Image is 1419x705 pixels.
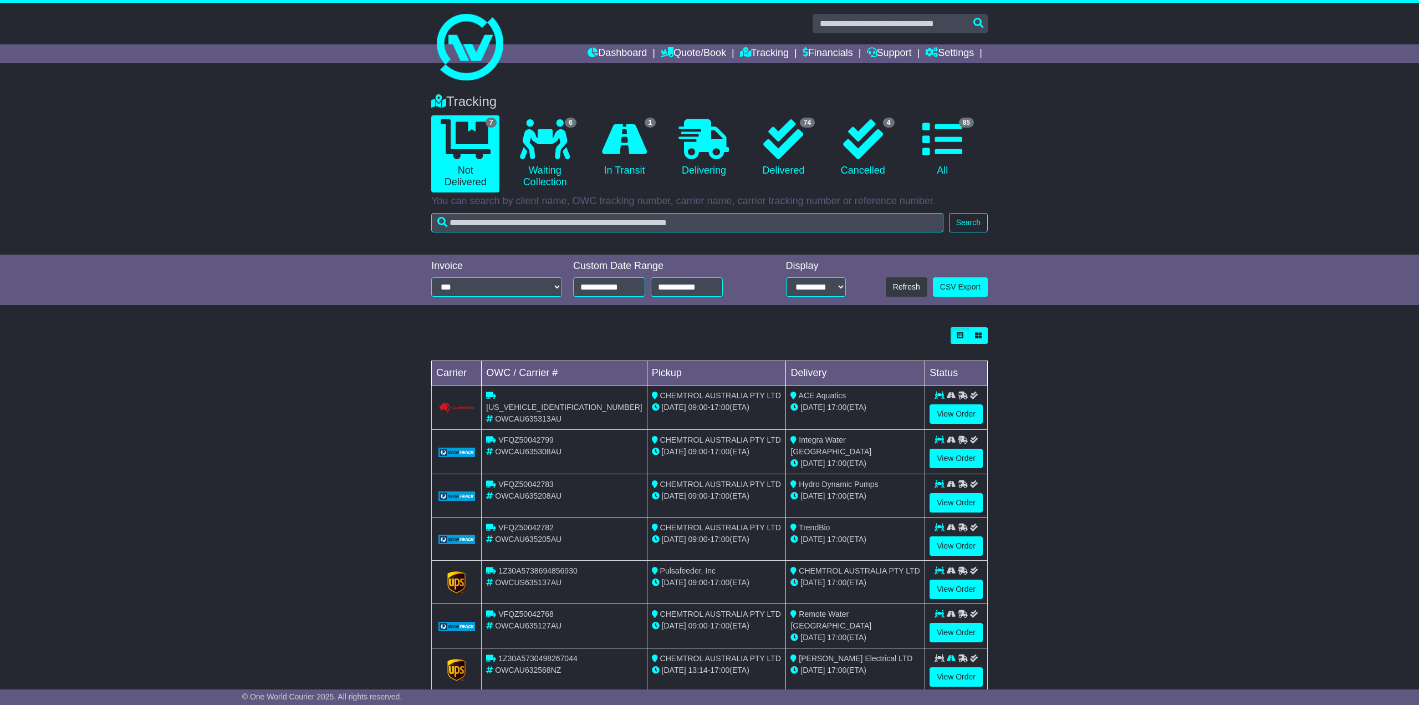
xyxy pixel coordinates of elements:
[799,523,830,532] span: TrendBio
[790,577,920,589] div: (ETA)
[790,490,920,502] div: (ETA)
[925,44,974,63] a: Settings
[688,491,708,500] span: 09:00
[799,480,878,489] span: Hydro Dynamic Pumps
[495,578,562,587] span: OWCUS635137AU
[447,571,466,594] img: GetCarrierServiceLogo
[652,534,782,545] div: - (ETA)
[790,402,920,413] div: (ETA)
[786,260,846,272] div: Display
[803,44,853,63] a: Financials
[660,610,781,618] span: CHEMTROL AUSTRALIA PTY LTD
[590,115,659,181] a: 1 In Transit
[925,361,988,386] td: Status
[495,535,562,544] span: OWCAU635205AU
[688,666,708,674] span: 13:14
[827,403,846,412] span: 17:00
[662,535,686,544] span: [DATE]
[827,578,846,587] span: 17:00
[652,577,782,589] div: - (ETA)
[486,118,497,128] span: 7
[652,402,782,413] div: - (ETA)
[799,391,846,400] span: ACE Aquatics
[498,610,554,618] span: VFQZ50042768
[710,621,729,630] span: 17:00
[438,491,475,501] img: GetCarrierServiceLogo
[431,260,562,272] div: Invoice
[930,449,983,468] a: View Order
[786,361,925,386] td: Delivery
[660,654,781,663] span: CHEMTROL AUSTRALIA PTY LTD
[827,535,846,544] span: 17:00
[827,633,846,642] span: 17:00
[800,666,825,674] span: [DATE]
[431,195,988,207] p: You can search by client name, OWC tracking number, carrier name, carrier tracking number or refe...
[662,666,686,674] span: [DATE]
[829,115,897,181] a: 4 Cancelled
[710,403,729,412] span: 17:00
[883,118,895,128] span: 4
[800,491,825,500] span: [DATE]
[660,566,716,575] span: Pulsafeeder, Inc
[799,566,920,575] span: CHEMTROL AUSTRALIA PTY LTD
[908,115,977,181] a: 85 All
[886,277,927,297] button: Refresh
[710,666,729,674] span: 17:00
[662,447,686,456] span: [DATE]
[660,435,781,444] span: CHEMTROL AUSTRALIA PTY LTD
[438,622,475,632] img: GetCarrierServiceLogo
[930,623,983,642] a: View Order
[495,621,562,630] span: OWCAU635127AU
[790,435,871,456] span: Integra Water [GEOGRAPHIC_DATA]
[438,402,475,414] img: Couriers_Please.png
[749,115,818,181] a: 74 Delivered
[652,490,782,502] div: - (ETA)
[710,491,729,500] span: 17:00
[661,44,726,63] a: Quote/Book
[573,260,751,272] div: Custom Date Range
[486,403,642,412] span: [US_VEHICLE_IDENTIFICATION_NUMBER]
[426,94,993,110] div: Tracking
[660,391,781,400] span: CHEMTROL AUSTRALIA PTY LTD
[498,523,554,532] span: VFQZ50042782
[588,44,647,63] a: Dashboard
[495,491,562,500] span: OWCAU635208AU
[662,403,686,412] span: [DATE]
[498,566,577,575] span: 1Z30A5738694856930
[652,446,782,458] div: - (ETA)
[688,403,708,412] span: 09:00
[688,621,708,630] span: 09:00
[431,115,499,192] a: 7 Not Delivered
[670,115,738,181] a: Delivering
[688,447,708,456] span: 09:00
[800,118,815,128] span: 74
[930,667,983,687] a: View Order
[565,118,576,128] span: 6
[930,580,983,599] a: View Order
[867,44,912,63] a: Support
[447,659,466,681] img: GetCarrierServiceLogo
[242,692,402,701] span: © One World Courier 2025. All rights reserved.
[652,665,782,676] div: - (ETA)
[688,535,708,544] span: 09:00
[662,621,686,630] span: [DATE]
[800,535,825,544] span: [DATE]
[933,277,988,297] a: CSV Export
[438,448,475,458] img: GetCarrierServiceLogo
[790,610,871,630] span: Remote Water [GEOGRAPHIC_DATA]
[949,213,988,232] button: Search
[790,458,920,469] div: (ETA)
[790,665,920,676] div: (ETA)
[498,435,554,444] span: VFQZ50042799
[710,578,729,587] span: 17:00
[652,620,782,632] div: - (ETA)
[495,447,562,456] span: OWCAU635308AU
[827,491,846,500] span: 17:00
[800,578,825,587] span: [DATE]
[660,480,781,489] span: CHEMTROL AUSTRALIA PTY LTD
[710,447,729,456] span: 17:00
[688,578,708,587] span: 09:00
[498,480,554,489] span: VFQZ50042783
[800,633,825,642] span: [DATE]
[800,403,825,412] span: [DATE]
